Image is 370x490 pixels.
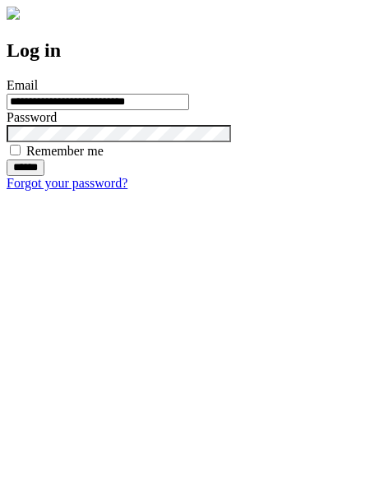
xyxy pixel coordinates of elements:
[7,78,38,92] label: Email
[7,110,57,124] label: Password
[7,39,363,62] h2: Log in
[7,7,20,20] img: logo-4e3dc11c47720685a147b03b5a06dd966a58ff35d612b21f08c02c0306f2b779.png
[7,176,127,190] a: Forgot your password?
[26,144,104,158] label: Remember me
